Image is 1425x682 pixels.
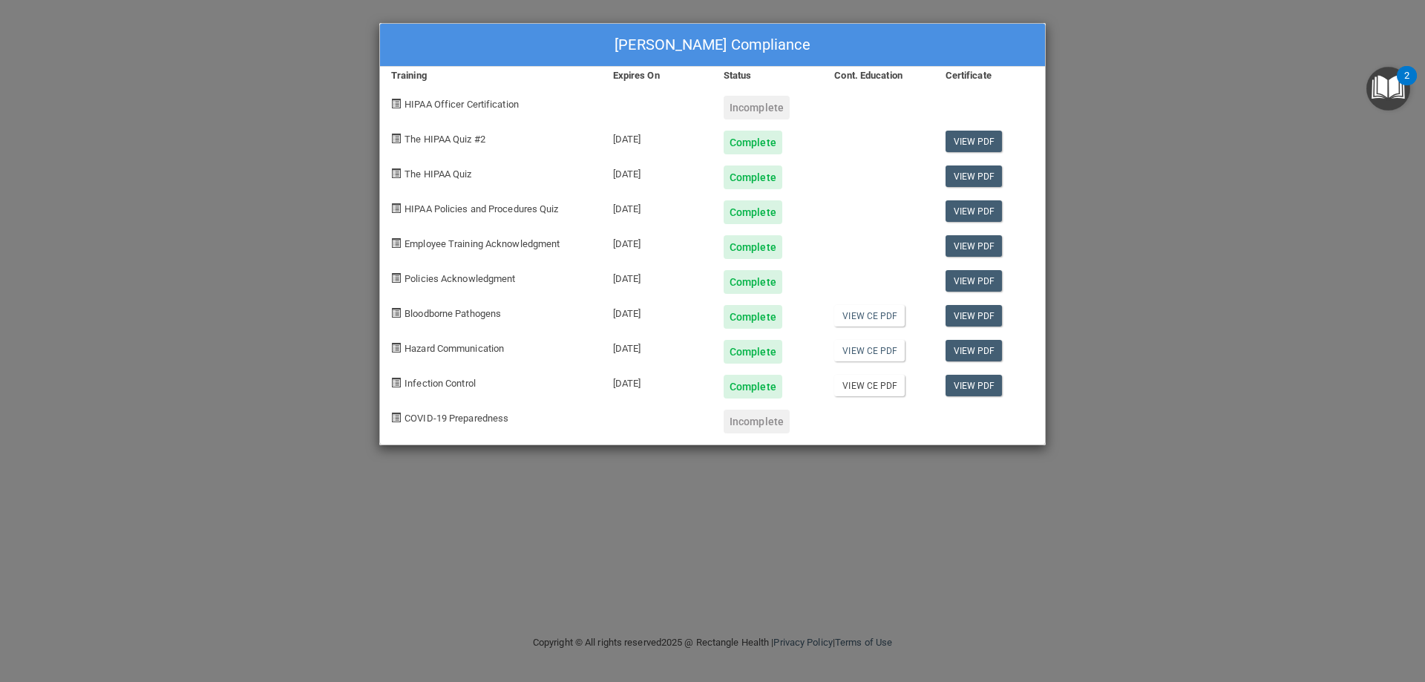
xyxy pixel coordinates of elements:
span: Infection Control [404,378,476,389]
span: The HIPAA Quiz [404,168,471,180]
a: View PDF [946,165,1003,187]
a: View PDF [946,340,1003,361]
div: Expires On [602,67,712,85]
a: View PDF [946,375,1003,396]
span: Bloodborne Pathogens [404,308,501,319]
span: Employee Training Acknowledgment [404,238,560,249]
a: View CE PDF [834,340,905,361]
div: [DATE] [602,364,712,399]
div: Complete [724,200,782,224]
span: Policies Acknowledgment [404,273,515,284]
span: Hazard Communication [404,343,504,354]
a: View CE PDF [834,305,905,327]
div: Complete [724,270,782,294]
a: View PDF [946,305,1003,327]
div: Certificate [934,67,1045,85]
div: Complete [724,305,782,329]
div: Complete [724,235,782,259]
div: Cont. Education [823,67,934,85]
div: [DATE] [602,224,712,259]
div: [DATE] [602,259,712,294]
div: Complete [724,375,782,399]
span: COVID-19 Preparedness [404,413,508,424]
a: View PDF [946,200,1003,222]
div: 2 [1404,76,1409,95]
div: Complete [724,131,782,154]
a: View PDF [946,131,1003,152]
div: [DATE] [602,119,712,154]
span: HIPAA Policies and Procedures Quiz [404,203,558,214]
div: [DATE] [602,154,712,189]
div: Incomplete [724,410,790,433]
a: View PDF [946,235,1003,257]
a: View CE PDF [834,375,905,396]
div: [PERSON_NAME] Compliance [380,24,1045,67]
div: [DATE] [602,329,712,364]
button: Open Resource Center, 2 new notifications [1366,67,1410,111]
div: Incomplete [724,96,790,119]
div: Complete [724,340,782,364]
div: Status [712,67,823,85]
a: View PDF [946,270,1003,292]
div: Training [380,67,602,85]
div: [DATE] [602,294,712,329]
div: Complete [724,165,782,189]
span: The HIPAA Quiz #2 [404,134,485,145]
div: [DATE] [602,189,712,224]
span: HIPAA Officer Certification [404,99,519,110]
